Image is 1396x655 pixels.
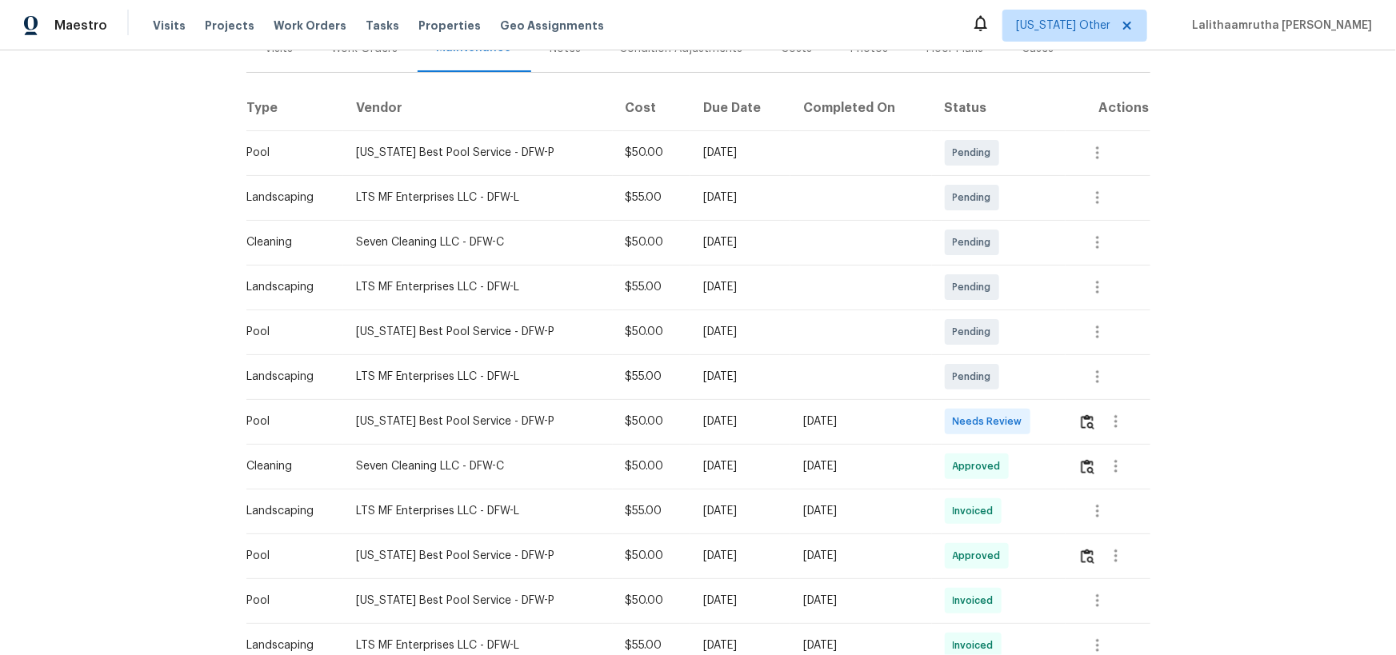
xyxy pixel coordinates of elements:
div: $55.00 [626,369,678,385]
div: [DATE] [803,458,919,474]
span: [US_STATE] Other [1016,18,1110,34]
div: [DATE] [803,548,919,564]
th: Cost [613,86,690,130]
div: [DATE] [803,637,919,653]
span: Pending [953,234,998,250]
div: Pool [247,593,330,609]
div: LTS MF Enterprises LLC - DFW-L [356,190,600,206]
button: Review Icon [1078,447,1097,485]
div: $55.00 [626,503,678,519]
div: Pool [247,145,330,161]
div: [DATE] [703,369,778,385]
div: [DATE] [703,458,778,474]
span: Invoiced [953,503,1000,519]
div: [DATE] [703,234,778,250]
span: Lalithaamrutha [PERSON_NAME] [1186,18,1372,34]
div: Landscaping [247,637,330,653]
button: Review Icon [1078,537,1097,575]
div: $55.00 [626,279,678,295]
div: [US_STATE] Best Pool Service - DFW-P [356,324,600,340]
div: [US_STATE] Best Pool Service - DFW-P [356,413,600,429]
span: Geo Assignments [500,18,604,34]
div: [DATE] [803,593,919,609]
div: Landscaping [247,279,330,295]
div: [US_STATE] Best Pool Service - DFW-P [356,548,600,564]
th: Status [932,86,1066,130]
img: Review Icon [1081,414,1094,429]
span: Pending [953,279,998,295]
th: Type [246,86,343,130]
div: [DATE] [703,145,778,161]
div: [DATE] [703,324,778,340]
div: LTS MF Enterprises LLC - DFW-L [356,369,600,385]
div: Seven Cleaning LLC - DFW-C [356,458,600,474]
span: Pending [953,324,998,340]
div: Landscaping [247,503,330,519]
div: Pool [247,324,330,340]
div: $50.00 [626,458,678,474]
span: Pending [953,369,998,385]
div: [DATE] [703,637,778,653]
span: Pending [953,145,998,161]
div: Cleaning [247,458,330,474]
div: $50.00 [626,413,678,429]
th: Actions [1066,86,1150,130]
div: LTS MF Enterprises LLC - DFW-L [356,503,600,519]
div: [DATE] [703,548,778,564]
span: Needs Review [953,413,1029,429]
div: [US_STATE] Best Pool Service - DFW-P [356,593,600,609]
div: Pool [247,548,330,564]
div: [DATE] [803,413,919,429]
span: Tasks [366,20,399,31]
img: Review Icon [1081,549,1094,564]
div: $50.00 [626,234,678,250]
div: [DATE] [703,593,778,609]
div: Seven Cleaning LLC - DFW-C [356,234,600,250]
div: LTS MF Enterprises LLC - DFW-L [356,637,600,653]
button: Review Icon [1078,402,1097,441]
div: [DATE] [703,190,778,206]
div: [DATE] [703,503,778,519]
span: Pending [953,190,998,206]
div: Cleaning [247,234,330,250]
div: Pool [247,413,330,429]
img: Review Icon [1081,459,1094,474]
div: $50.00 [626,593,678,609]
div: $50.00 [626,548,678,564]
span: Work Orders [274,18,346,34]
div: [US_STATE] Best Pool Service - DFW-P [356,145,600,161]
div: LTS MF Enterprises LLC - DFW-L [356,279,600,295]
div: [DATE] [703,279,778,295]
th: Completed On [790,86,932,130]
div: $50.00 [626,324,678,340]
div: [DATE] [803,503,919,519]
div: $50.00 [626,145,678,161]
span: Approved [953,548,1007,564]
span: Approved [953,458,1007,474]
span: Properties [418,18,481,34]
div: $55.00 [626,190,678,206]
span: Projects [205,18,254,34]
div: $55.00 [626,637,678,653]
span: Invoiced [953,637,1000,653]
th: Vendor [343,86,613,130]
th: Due Date [690,86,790,130]
div: [DATE] [703,413,778,429]
div: Landscaping [247,190,330,206]
span: Maestro [54,18,107,34]
div: Landscaping [247,369,330,385]
span: Invoiced [953,593,1000,609]
span: Visits [153,18,186,34]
